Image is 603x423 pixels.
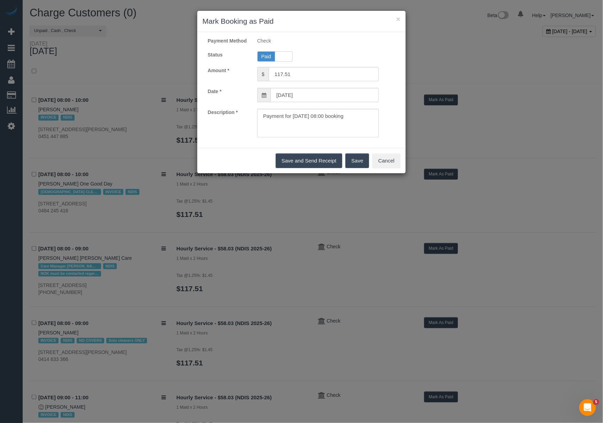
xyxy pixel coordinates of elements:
span: 5 [594,399,599,405]
h3: Mark Booking as Paid [203,16,400,27]
button: × [396,15,400,23]
iframe: Intercom live chat [579,399,596,416]
label: Status [203,51,252,58]
label: Date * [203,88,252,95]
span: $ [257,67,269,81]
button: Cancel [372,153,400,168]
label: Payment Method [203,37,252,44]
button: Save [345,153,369,168]
button: Save and Send Receipt [276,153,343,168]
div: Check [252,37,384,44]
label: Description * [203,109,252,116]
span: Paid [258,52,275,61]
input: Choose Date Paid... [270,88,379,102]
label: Amount * [203,67,252,74]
